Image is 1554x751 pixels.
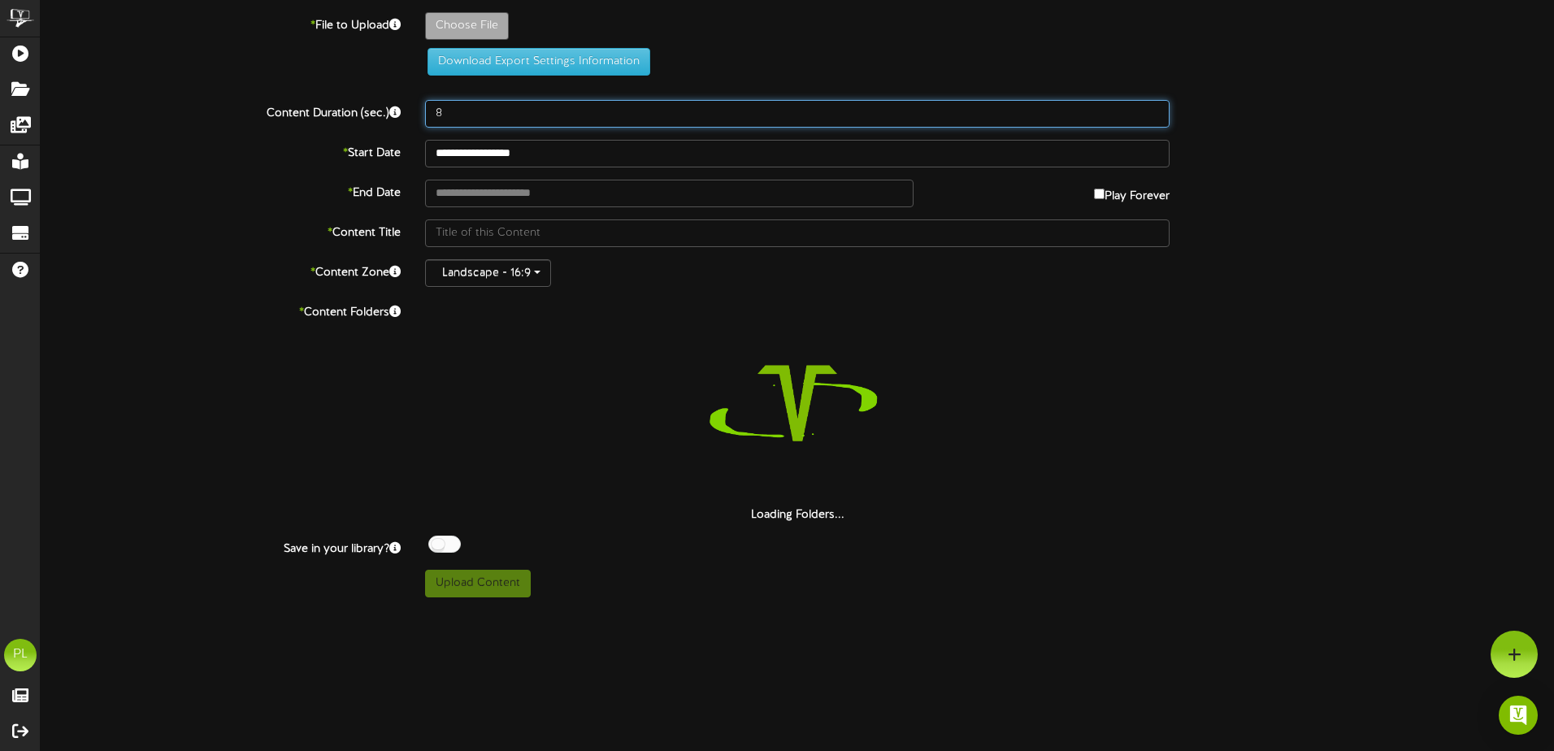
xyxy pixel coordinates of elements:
[425,259,551,287] button: Landscape - 16:9
[4,639,37,671] div: PL
[428,48,650,76] button: Download Export Settings Information
[28,536,413,558] label: Save in your library?
[425,219,1170,247] input: Title of this Content
[693,299,901,507] img: loading-spinner-5.png
[28,219,413,241] label: Content Title
[28,180,413,202] label: End Date
[1094,189,1105,199] input: Play Forever
[1094,180,1170,205] label: Play Forever
[751,509,844,521] strong: Loading Folders...
[28,12,413,34] label: File to Upload
[28,100,413,122] label: Content Duration (sec.)
[419,55,650,67] a: Download Export Settings Information
[28,299,413,321] label: Content Folders
[28,140,413,162] label: Start Date
[425,570,531,597] button: Upload Content
[1499,696,1538,735] div: Open Intercom Messenger
[28,259,413,281] label: Content Zone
